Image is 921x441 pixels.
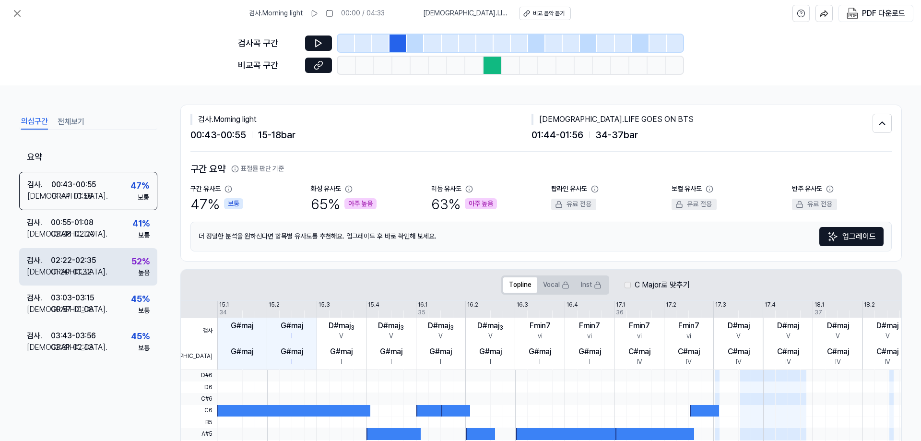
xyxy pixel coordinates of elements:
div: 15.3 [319,301,330,309]
div: 화성 유사도 [311,184,341,194]
sub: 3 [499,324,503,331]
button: 의심구간 [21,114,48,130]
div: IV [686,358,692,367]
div: Fmin7 [629,320,650,332]
div: 18.2 [864,301,875,309]
div: D#maj [827,320,849,332]
div: 높음 [138,268,150,278]
div: G#maj [579,346,601,358]
div: 18.1 [815,301,824,309]
div: I [390,358,392,367]
button: Vocal [537,277,575,293]
div: G#maj [231,320,253,332]
div: 더 정밀한 분석을 원하신다면 항목별 유사도를 추천해요. 업그레이드 후 바로 확인해 보세요. [190,222,892,251]
div: 37 [815,309,822,317]
div: IV [736,358,742,367]
div: 17.2 [666,301,676,309]
span: [DEMOGRAPHIC_DATA] [181,344,217,369]
div: IV [637,358,642,367]
div: 17.3 [715,301,726,309]
a: 비교 음악 듣기 [519,7,571,20]
div: 검사 . Morning light [190,114,531,125]
div: 15.4 [368,301,379,309]
span: [DEMOGRAPHIC_DATA] . LIFE GOES ON BTS [423,9,508,18]
div: 01:44 - 01:56 [51,191,93,202]
button: Inst [575,277,607,293]
span: 검사 [181,318,217,344]
div: 검사 . [27,217,51,228]
div: 검사 . [27,179,51,191]
div: Fmin7 [530,320,551,332]
div: 보통 [138,344,150,353]
div: 16.4 [567,301,578,309]
div: 검사 . [27,292,51,304]
img: share [820,9,828,18]
div: V [339,332,343,341]
svg: help [797,9,805,18]
div: 00:43 - 00:55 [51,179,96,191]
div: [DEMOGRAPHIC_DATA] . [27,228,51,240]
label: C Major로 맞추기 [635,279,690,291]
button: 전체보기 [58,114,84,130]
button: 업그레이드 [819,227,884,246]
span: 34 - 37 bar [595,127,638,143]
img: Sparkles [827,231,838,242]
div: I [589,358,590,367]
div: 보통 [138,231,150,240]
div: I [440,358,441,367]
div: V [389,332,393,341]
div: D#maj [428,320,454,332]
div: 비교곡 구간 [238,59,299,72]
div: vi [538,332,543,341]
div: PDF 다운로드 [862,7,905,20]
sub: 3 [400,324,404,331]
div: I [291,332,293,341]
div: D#maj [876,320,898,332]
div: I [539,358,541,367]
div: 15.1 [219,301,229,309]
div: G#maj [429,346,452,358]
div: G#maj [281,320,303,332]
div: [DEMOGRAPHIC_DATA] . [27,304,51,315]
div: 유료 전용 [792,199,837,210]
div: [DEMOGRAPHIC_DATA] . [27,342,51,353]
div: 리듬 유사도 [431,184,461,194]
div: D#maj [477,320,503,332]
span: 00:43 - 00:55 [190,127,246,143]
div: 비교 음악 듣기 [533,10,565,18]
div: 00:55 - 01:08 [51,217,94,228]
div: 검사 . [27,255,51,266]
span: 01:44 - 01:56 [531,127,583,143]
div: D#maj [378,320,404,332]
span: D#6 [181,370,217,381]
div: 45 % [131,292,150,306]
div: 47 % [190,194,243,214]
div: [DEMOGRAPHIC_DATA] . [27,191,51,202]
div: 아주 높음 [344,198,377,210]
span: C#6 [181,393,217,405]
div: vi [587,332,592,341]
div: 구간 유사도 [190,184,221,194]
div: 36 [616,309,624,317]
h2: 구간 요약 [190,161,892,177]
div: 47 % [130,179,149,193]
div: 03:43 - 03:56 [51,330,96,342]
div: G#maj [231,346,253,358]
div: 02:22 - 02:35 [51,255,96,266]
div: 보컬 유사도 [672,184,702,194]
div: 00:57 - 01:08 [51,304,94,315]
div: I [241,332,243,341]
div: V [736,332,741,341]
div: 41 % [132,217,150,231]
button: help [792,5,810,22]
div: 요약 [19,143,157,172]
div: G#maj [330,346,353,358]
div: C#maj [876,346,898,358]
span: 검사 . Morning light [249,9,303,18]
div: 검사 . [27,330,51,342]
div: 00:00 / 04:33 [341,9,385,18]
div: I [291,358,293,367]
div: [DEMOGRAPHIC_DATA] . LIFE GOES ON BTS [531,114,873,125]
div: I [341,358,342,367]
div: 17.4 [765,301,776,309]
